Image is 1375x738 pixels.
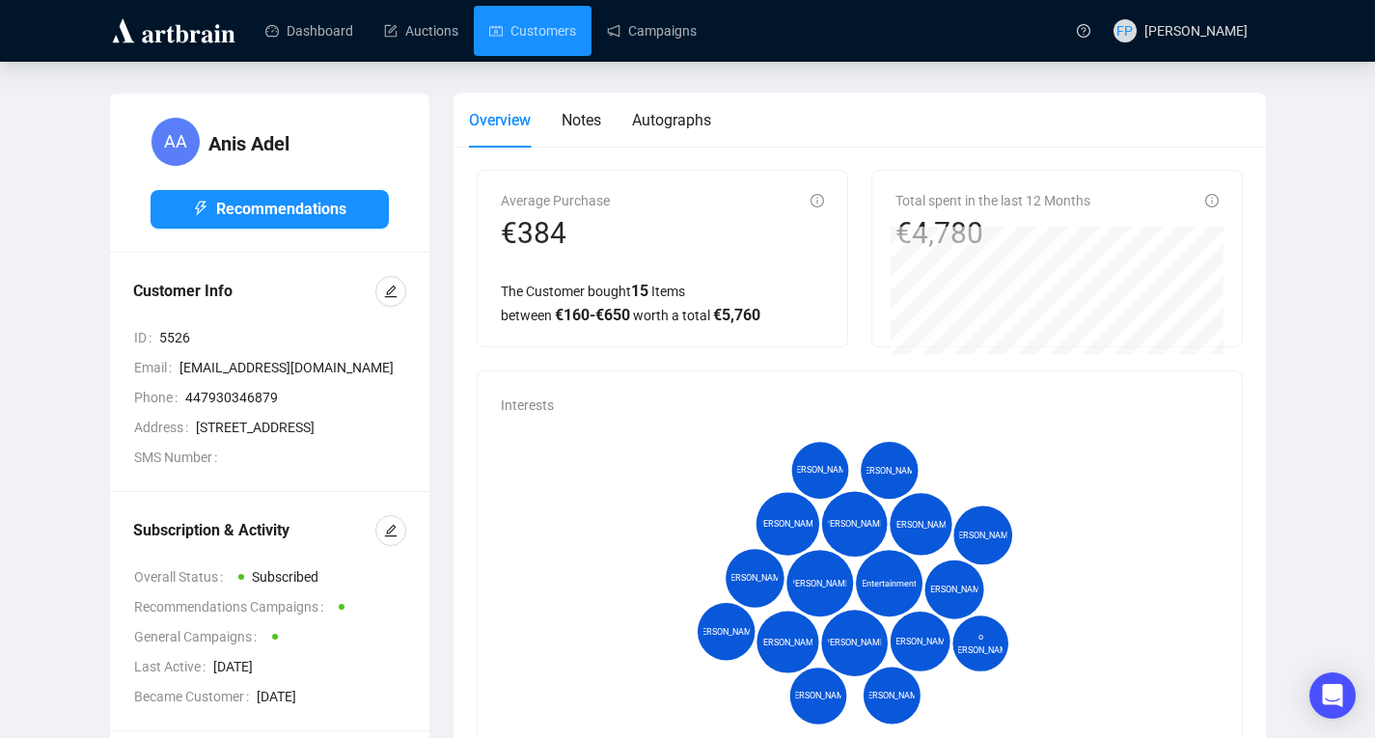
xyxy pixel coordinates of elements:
[384,285,398,298] span: edit
[134,387,185,408] span: Phone
[185,387,406,408] span: 447930346879
[822,517,887,531] span: [PERSON_NAME]
[208,130,289,157] h4: Anis Adel
[562,111,601,129] span: Notes
[857,464,921,478] span: [PERSON_NAME]
[384,6,458,56] a: Auctions
[888,635,952,648] span: [PERSON_NAME]
[1116,20,1133,41] span: FP
[193,201,208,216] span: thunderbolt
[888,518,952,532] span: [PERSON_NAME]
[631,282,648,300] span: 15
[257,686,406,707] span: [DATE]
[607,6,697,56] a: Campaigns
[555,306,630,324] span: € 160 - € 650
[216,197,346,221] span: Recommendations
[134,566,231,588] span: Overall Status
[134,327,159,348] span: ID
[859,689,923,702] span: [PERSON_NAME]
[134,447,225,468] span: SMS Number
[947,630,1014,657] span: o´[PERSON_NAME]
[1077,24,1090,38] span: question-circle
[722,572,786,586] span: [PERSON_NAME]
[713,306,760,324] span: € 5,760
[921,583,986,596] span: [PERSON_NAME]
[134,417,196,438] span: Address
[469,111,531,129] span: Overview
[755,636,819,649] span: [PERSON_NAME]
[501,193,610,208] span: Average Purchase
[895,193,1090,208] span: Total spent in the last 12 Months
[632,111,711,129] span: Autographs
[895,215,1090,252] div: €4,780
[134,596,331,617] span: Recommendations Campaigns
[134,357,179,378] span: Email
[134,626,264,647] span: General Campaigns
[134,686,257,707] span: Became Customer
[1205,194,1219,207] span: info-circle
[133,280,375,303] div: Customer Info
[134,656,213,677] span: Last Active
[501,397,554,413] span: Interests
[787,464,852,478] span: [PERSON_NAME]
[252,569,318,585] span: Subscribed
[1144,23,1248,39] span: [PERSON_NAME]
[213,656,406,677] span: [DATE]
[489,6,576,56] a: Customers
[501,215,610,252] div: €384
[785,690,850,703] span: [PERSON_NAME]
[265,6,353,56] a: Dashboard
[164,128,187,155] span: AA
[755,517,819,531] span: [PERSON_NAME]
[1309,672,1356,719] div: Open Intercom Messenger
[822,637,887,650] span: [PERSON_NAME]
[950,529,1015,542] span: [PERSON_NAME]
[133,519,375,542] div: Subscription & Activity
[159,327,406,348] span: 5526
[811,194,824,207] span: info-circle
[787,577,852,590] span: [PERSON_NAME]
[196,417,406,438] span: [STREET_ADDRESS]
[384,524,398,537] span: edit
[694,625,758,639] span: [PERSON_NAME]
[862,577,917,590] span: Entertainment
[179,357,406,378] span: [EMAIL_ADDRESS][DOMAIN_NAME]
[151,190,389,229] button: Recommendations
[501,279,824,327] div: The Customer bought Items between worth a total
[109,15,238,46] img: logo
